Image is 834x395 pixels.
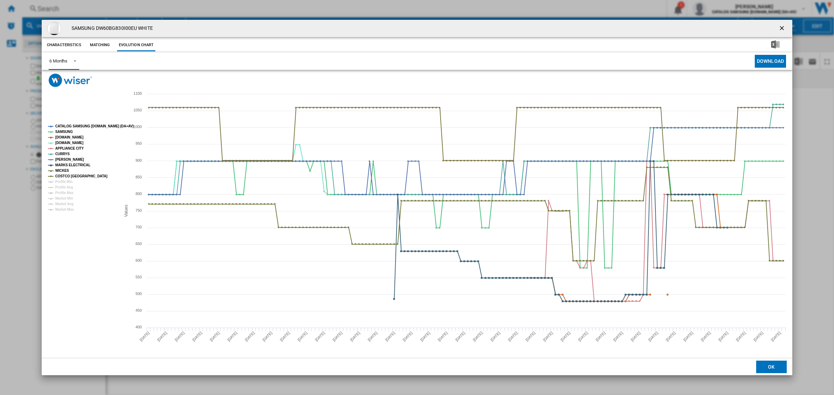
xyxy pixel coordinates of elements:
[560,331,571,342] tspan: [DATE]
[55,196,73,200] tspan: Market Min
[136,192,142,196] tspan: 800
[756,361,787,373] button: OK
[136,242,142,246] tspan: 650
[349,331,361,342] tspan: [DATE]
[630,331,641,342] tspan: [DATE]
[384,331,396,342] tspan: [DATE]
[490,331,501,342] tspan: [DATE]
[45,39,83,51] button: Characteristics
[455,331,466,342] tspan: [DATE]
[402,331,413,342] tspan: [DATE]
[55,152,70,156] tspan: CURRYS
[68,25,153,32] h4: SAMSUNG DW60BG830I00EU WHITE
[332,331,343,342] tspan: [DATE]
[136,325,142,329] tspan: 400
[55,174,107,178] tspan: COSTCO [GEOGRAPHIC_DATA]
[682,331,694,342] tspan: [DATE]
[49,58,67,64] div: 6 Months
[55,169,69,173] tspan: WICKES
[753,331,764,342] tspan: [DATE]
[612,331,624,342] tspan: [DATE]
[771,40,779,49] img: excel-24x24.png
[42,20,792,375] md-dialog: Product popup
[133,125,142,129] tspan: 1000
[227,331,238,342] tspan: [DATE]
[735,331,746,342] tspan: [DATE]
[191,331,203,342] tspan: [DATE]
[136,275,142,279] tspan: 550
[760,39,791,51] button: Download in Excel
[55,141,83,145] tspan: [DOMAIN_NAME]
[665,331,677,342] tspan: [DATE]
[419,331,431,342] tspan: [DATE]
[577,331,589,342] tspan: [DATE]
[595,331,606,342] tspan: [DATE]
[279,331,291,342] tspan: [DATE]
[55,191,74,195] tspan: Profile Max
[136,308,142,312] tspan: 450
[437,331,448,342] tspan: [DATE]
[117,39,156,51] button: Evolution chart
[755,55,786,68] button: Download
[718,331,729,342] tspan: [DATE]
[174,331,185,342] tspan: [DATE]
[136,158,142,162] tspan: 900
[647,331,659,342] tspan: [DATE]
[55,130,73,134] tspan: SAMSUNG
[244,331,255,342] tspan: [DATE]
[136,225,142,229] tspan: 700
[770,331,782,342] tspan: [DATE]
[133,108,142,112] tspan: 1050
[209,331,220,342] tspan: [DATE]
[525,331,536,342] tspan: [DATE]
[776,22,790,35] button: getI18NText('BUTTONS.CLOSE_DIALOG')
[472,331,483,342] tspan: [DATE]
[124,205,129,217] tspan: Values
[778,25,787,33] ng-md-icon: getI18NText('BUTTONS.CLOSE_DIALOG')
[136,175,142,179] tspan: 850
[507,331,518,342] tspan: [DATE]
[55,146,84,150] tspan: APPLIANCE CITY
[297,331,308,342] tspan: [DATE]
[85,39,115,51] button: Matching
[55,163,90,167] tspan: MARKS ELECTRICAL
[55,202,73,206] tspan: Market Avg
[55,158,84,161] tspan: [PERSON_NAME]
[700,331,711,342] tspan: [DATE]
[136,258,142,262] tspan: 600
[156,331,168,342] tspan: [DATE]
[136,141,142,145] tspan: 950
[367,331,378,342] tspan: [DATE]
[139,331,150,342] tspan: [DATE]
[55,124,134,128] tspan: CATALOG SAMSUNG [DOMAIN_NAME] (DA+AV)
[262,331,273,342] tspan: [DATE]
[133,91,142,95] tspan: 1100
[49,74,92,87] img: logo_wiser_300x94.png
[314,331,326,342] tspan: [DATE]
[47,22,61,35] img: 10248684
[55,180,73,184] tspan: Profile Min
[55,185,73,189] tspan: Profile Avg
[55,208,74,211] tspan: Market Max
[136,208,142,212] tspan: 750
[136,292,142,296] tspan: 500
[55,135,83,139] tspan: [DOMAIN_NAME]
[542,331,554,342] tspan: [DATE]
